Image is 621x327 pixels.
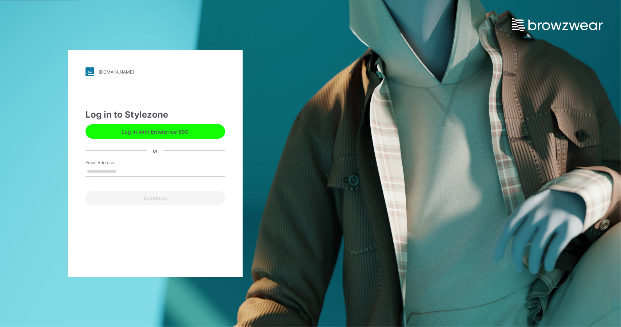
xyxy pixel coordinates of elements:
[512,18,603,31] img: browzwear-logo.e42bd6dac1945053ebaf764b6aa21510.svg
[85,108,225,121] div: Log in to Stylezone
[85,159,136,166] label: Email Address
[85,124,225,139] button: Log in with Enterprise SSO
[85,67,225,76] a: [DOMAIN_NAME]
[147,147,163,154] div: or
[99,69,134,75] div: [DOMAIN_NAME]
[85,67,94,76] img: stylezone-logo.562084cfcfab977791bfbf7441f1a819.svg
